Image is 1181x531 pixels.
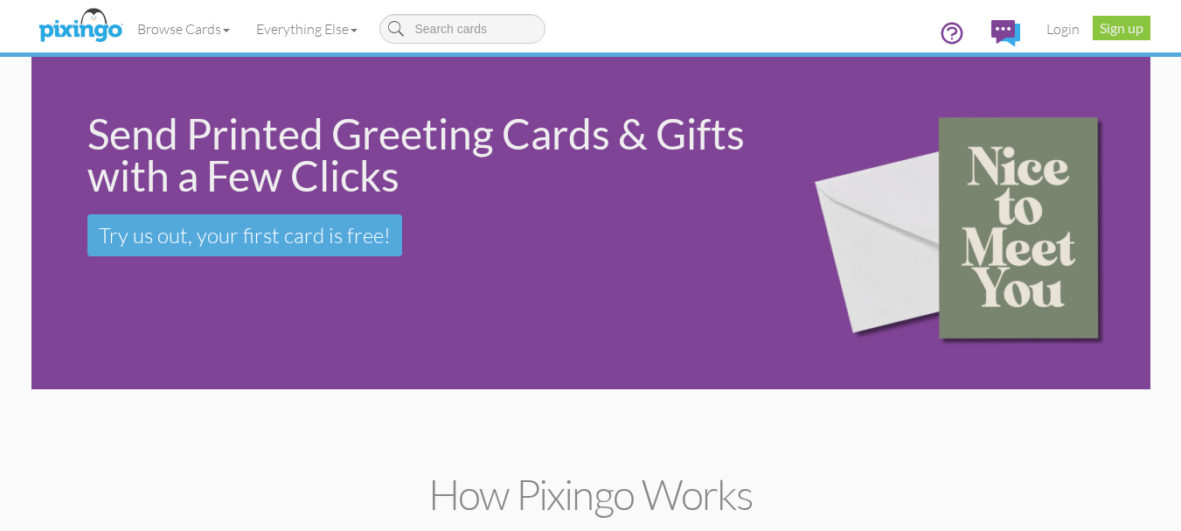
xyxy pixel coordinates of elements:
[991,20,1020,46] img: comments.svg
[379,14,545,44] input: Search cards
[34,4,127,48] img: pixingo logo
[124,7,243,51] a: Browse Cards
[787,61,1145,386] img: 15b0954d-2d2f-43ee-8fdb-3167eb028af9.png
[87,214,402,256] a: Try us out, your first card is free!
[1033,7,1093,51] a: Login
[243,7,371,51] a: Everything Else
[1180,530,1181,531] iframe: Chat
[87,113,763,197] div: Send Printed Greeting Cards & Gifts with a Few Clicks
[1093,16,1150,40] a: Sign up
[62,472,1120,518] h2: How Pixingo works
[99,222,391,248] span: Try us out, your first card is free!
